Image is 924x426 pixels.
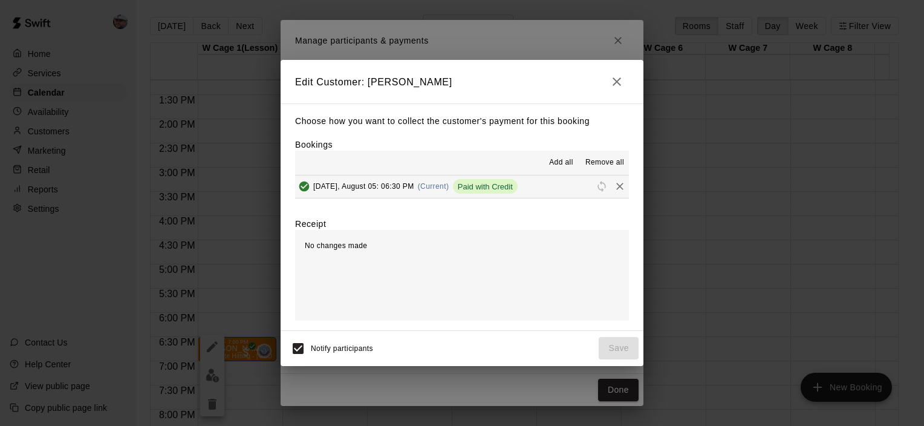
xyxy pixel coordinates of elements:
button: Add all [542,153,581,172]
span: Remove all [585,157,624,169]
button: Added & Paid [295,177,313,195]
span: (Current) [418,182,449,191]
h2: Edit Customer: [PERSON_NAME] [281,60,643,103]
label: Bookings [295,140,333,149]
button: Remove all [581,153,629,172]
button: Added & Paid[DATE], August 05: 06:30 PM(Current)Paid with CreditRescheduleRemove [295,175,629,198]
label: Receipt [295,218,326,230]
span: No changes made [305,241,367,250]
span: Add all [549,157,573,169]
span: [DATE], August 05: 06:30 PM [313,182,414,191]
span: Reschedule [593,182,611,191]
span: Remove [611,182,629,191]
p: Choose how you want to collect the customer's payment for this booking [295,114,629,129]
span: Paid with Credit [453,182,518,191]
span: Notify participants [311,344,373,353]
